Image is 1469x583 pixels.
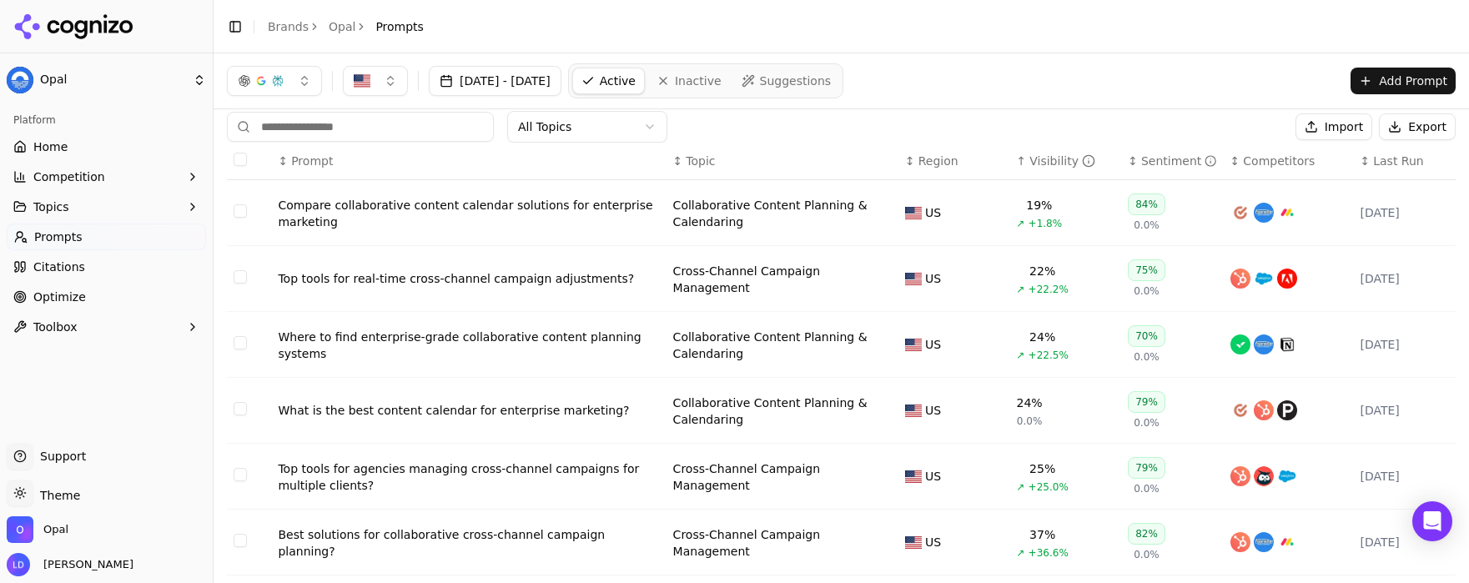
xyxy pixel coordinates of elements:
div: What is the best content calendar for enterprise marketing? [278,402,659,419]
span: Opal [40,73,186,88]
img: asana [1254,203,1274,223]
button: Select row 114 [234,270,247,284]
img: US flag [905,207,922,219]
div: [DATE] [1360,468,1449,485]
span: 0.0% [1017,415,1043,428]
span: 0.0% [1134,416,1160,430]
img: planable [1277,400,1297,420]
th: Prompt [271,143,666,180]
span: +1.8% [1029,217,1063,230]
div: [DATE] [1360,534,1449,550]
span: 0.0% [1134,219,1160,232]
div: Open Intercom Messenger [1412,501,1452,541]
img: coschedule [1230,400,1250,420]
th: brandMentionRate [1010,143,1122,180]
button: Topics [7,193,206,220]
div: Visibility [1029,153,1095,169]
button: Select row 111 [234,468,247,481]
div: Platform [7,107,206,133]
a: Collaborative Content Planning & Calendaring [673,329,892,362]
span: Toolbox [33,319,78,335]
img: US flag [905,405,922,417]
th: Competitors [1224,143,1354,180]
a: Cross-Channel Campaign Management [673,526,892,560]
a: Cross-Channel Campaign Management [673,460,892,494]
img: salesforce [1277,466,1297,486]
span: 0.0% [1134,284,1160,298]
div: 37% [1029,526,1055,543]
img: US flag [905,536,922,549]
div: 22% [1029,263,1055,279]
button: Competition [7,163,206,190]
span: +36.6% [1029,546,1069,560]
img: adobe [1277,269,1297,289]
span: ↗ [1017,546,1025,560]
span: Topic [686,153,715,169]
div: 70% [1128,325,1165,347]
th: Last Run [1353,143,1456,180]
img: Opal [7,516,33,543]
span: Prompts [375,18,424,35]
th: sentiment [1121,143,1223,180]
span: ↗ [1017,283,1025,296]
a: Prompts [7,224,206,250]
div: [DATE] [1360,204,1449,221]
span: US [925,402,941,419]
div: Compare collaborative content calendar solutions for enterprise marketing [278,197,659,230]
button: Select row 55 [234,204,247,218]
a: Active [572,68,645,94]
a: Collaborative Content Planning & Calendaring [673,395,892,428]
th: Topic [667,143,898,180]
div: ↕Prompt [278,153,659,169]
img: hubspot [1230,269,1250,289]
span: Theme [33,489,80,502]
button: Open organization switcher [7,516,68,543]
div: [DATE] [1360,270,1449,287]
a: Suggestions [733,68,840,94]
a: Home [7,133,206,160]
div: Top tools for real-time cross-channel campaign adjustments? [278,270,659,287]
button: [DATE] - [DATE] [429,66,561,96]
span: Opal [43,522,68,537]
div: 24% [1029,329,1055,345]
span: Topics [33,199,69,215]
img: asana [1254,532,1274,552]
span: Citations [33,259,85,275]
img: coschedule [1230,203,1250,223]
a: Top tools for agencies managing cross-channel campaigns for multiple clients? [278,460,659,494]
button: Open user button [7,553,133,576]
span: US [925,336,941,353]
button: Export [1379,113,1456,140]
div: ↕Region [905,153,1004,169]
a: Best solutions for collaborative cross-channel campaign planning? [278,526,659,560]
div: Sentiment [1141,153,1217,169]
span: +25.0% [1029,480,1069,494]
button: Add Prompt [1351,68,1456,94]
span: +22.2% [1029,283,1069,296]
span: Prompts [34,229,83,245]
span: ↗ [1017,480,1025,494]
div: 75% [1128,259,1165,281]
img: US [354,73,370,89]
span: US [925,534,941,550]
img: Lee Dussinger [7,553,30,576]
img: hubspot [1254,400,1274,420]
div: ↕Competitors [1230,153,1347,169]
div: Cross-Channel Campaign Management [673,263,892,296]
div: ↕Topic [673,153,892,169]
div: ↑Visibility [1017,153,1115,169]
span: +22.5% [1029,349,1069,362]
img: notion [1277,334,1297,354]
span: Inactive [675,73,722,89]
img: hubspot [1230,466,1250,486]
div: Data table [227,143,1456,575]
span: [PERSON_NAME] [37,557,133,572]
span: Region [918,153,958,169]
a: Citations [7,254,206,280]
span: Last Run [1373,153,1423,169]
th: Region [898,143,1010,180]
nav: breadcrumb [268,18,424,35]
